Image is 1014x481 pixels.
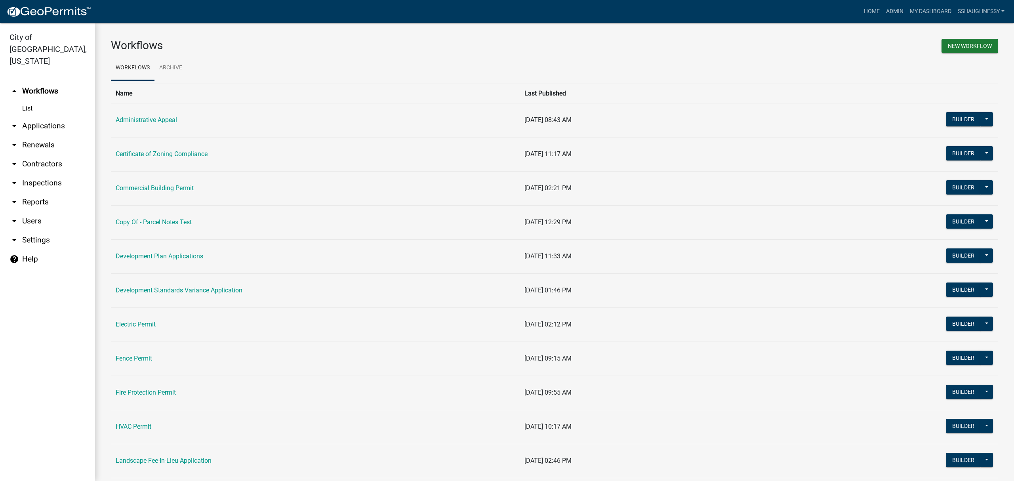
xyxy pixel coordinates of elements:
a: Landscape Fee-In-Lieu Application [116,457,212,464]
a: Development Standards Variance Application [116,286,242,294]
i: arrow_drop_down [10,235,19,245]
button: Builder [946,282,981,297]
span: [DATE] 10:17 AM [524,423,572,430]
a: Archive [154,55,187,81]
i: arrow_drop_down [10,216,19,226]
i: arrow_drop_down [10,121,19,131]
a: Fire Protection Permit [116,389,176,396]
i: help [10,254,19,264]
span: [DATE] 12:29 PM [524,218,572,226]
a: Electric Permit [116,321,156,328]
th: Last Published [520,84,825,103]
a: My Dashboard [907,4,955,19]
button: Builder [946,419,981,433]
button: Builder [946,351,981,365]
a: Home [861,4,883,19]
span: [DATE] 09:55 AM [524,389,572,396]
span: [DATE] 02:21 PM [524,184,572,192]
a: sshaughnessy [955,4,1008,19]
button: Builder [946,146,981,160]
a: Admin [883,4,907,19]
span: [DATE] 11:33 AM [524,252,572,260]
button: Builder [946,453,981,467]
a: Fence Permit [116,355,152,362]
a: Development Plan Applications [116,252,203,260]
button: Builder [946,385,981,399]
i: arrow_drop_down [10,197,19,207]
button: Builder [946,214,981,229]
i: arrow_drop_down [10,140,19,150]
a: Certificate of Zoning Compliance [116,150,208,158]
button: Builder [946,317,981,331]
h3: Workflows [111,39,549,52]
i: arrow_drop_up [10,86,19,96]
span: [DATE] 11:17 AM [524,150,572,158]
span: [DATE] 01:46 PM [524,286,572,294]
button: New Workflow [942,39,998,53]
span: [DATE] 09:15 AM [524,355,572,362]
span: [DATE] 02:46 PM [524,457,572,464]
th: Name [111,84,520,103]
a: Commercial Building Permit [116,184,194,192]
button: Builder [946,248,981,263]
button: Builder [946,112,981,126]
a: Copy Of - Parcel Notes Test [116,218,192,226]
button: Builder [946,180,981,195]
i: arrow_drop_down [10,178,19,188]
a: Administrative Appeal [116,116,177,124]
a: Workflows [111,55,154,81]
i: arrow_drop_down [10,159,19,169]
span: [DATE] 02:12 PM [524,321,572,328]
span: [DATE] 08:43 AM [524,116,572,124]
a: HVAC Permit [116,423,151,430]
